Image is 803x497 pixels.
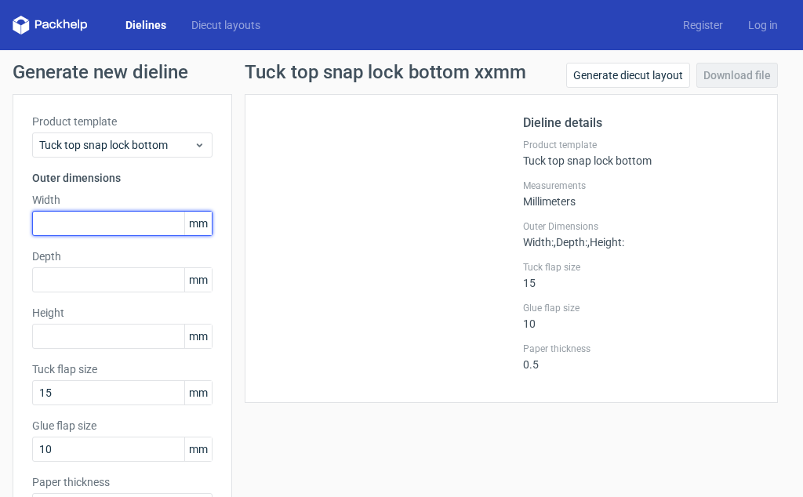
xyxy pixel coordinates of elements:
a: Dielines [113,17,179,33]
div: Tuck top snap lock bottom [523,139,758,167]
div: Millimeters [523,180,758,208]
label: Height [32,305,213,321]
label: Width [32,192,213,208]
label: Paper thickness [32,474,213,490]
label: Glue flap size [32,418,213,434]
div: 0.5 [523,343,758,371]
span: Width : [523,236,554,248]
label: Product template [523,139,758,151]
label: Product template [32,114,213,129]
span: mm [184,268,212,292]
a: Register [670,17,736,33]
div: 10 [523,302,758,330]
span: mm [184,325,212,348]
span: mm [184,381,212,404]
label: Outer Dimensions [523,220,758,233]
label: Glue flap size [523,302,758,314]
label: Tuck flap size [523,261,758,274]
span: mm [184,437,212,461]
a: Generate diecut layout [566,63,690,88]
a: Log in [736,17,790,33]
h2: Dieline details [523,114,758,132]
h1: Tuck top snap lock bottom xxmm [245,63,526,82]
span: mm [184,212,212,235]
div: 15 [523,261,758,289]
label: Depth [32,248,213,264]
h1: Generate new dieline [13,63,790,82]
span: , Height : [587,236,624,248]
label: Measurements [523,180,758,192]
label: Tuck flap size [32,361,213,377]
a: Diecut layouts [179,17,273,33]
span: Tuck top snap lock bottom [39,137,194,153]
h3: Outer dimensions [32,170,213,186]
span: , Depth : [554,236,587,248]
label: Paper thickness [523,343,758,355]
